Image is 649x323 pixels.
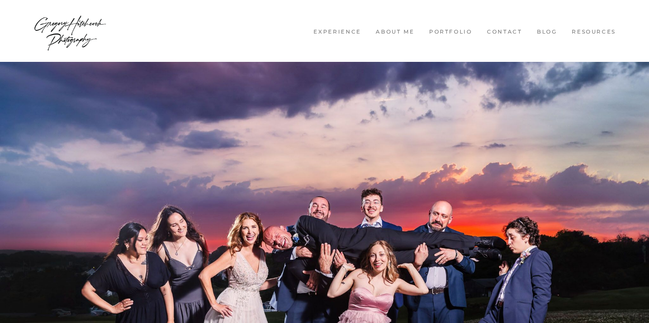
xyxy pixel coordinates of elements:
img: Wedding Photographer Boston - Gregory Hitchcock Photography [33,4,107,57]
a: Blog [532,28,562,36]
a: Experience [309,28,366,36]
a: Portfolio [424,28,477,36]
a: About me [371,28,420,36]
a: Contact [482,28,527,36]
a: Resources [566,28,621,36]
